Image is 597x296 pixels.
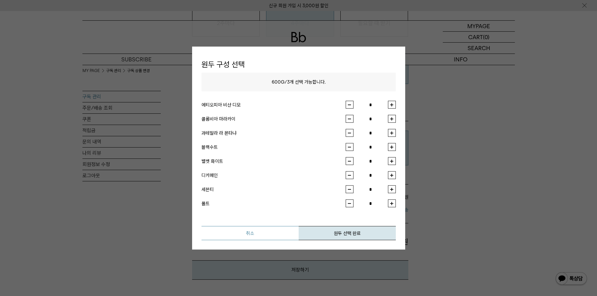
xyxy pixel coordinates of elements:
[202,143,346,151] div: 블랙수트
[202,226,299,240] button: 취소
[202,157,346,165] div: 벨벳 화이트
[202,200,346,207] div: 몰트
[202,171,346,179] div: 디카페인
[299,226,396,240] button: 원두 선택 완료
[202,56,396,73] h1: 원두 구성 선택
[202,115,346,122] div: 콜롬비아 마라카이
[202,101,346,108] div: 에티오피아 비샨 디모
[202,129,346,137] div: 과테말라 라 몬타냐
[287,79,290,85] span: 3
[202,73,396,91] p: / 개 선택 가능합니다.
[272,79,285,85] span: 600G
[202,185,346,193] div: 세븐티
